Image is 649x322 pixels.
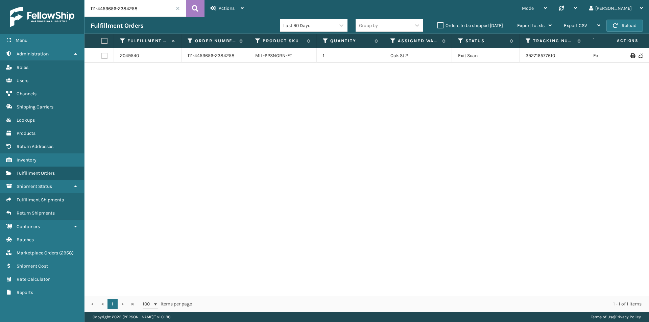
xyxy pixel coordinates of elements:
[591,312,641,322] div: |
[526,53,555,58] a: 392716577610
[17,65,28,70] span: Roles
[201,301,642,307] div: 1 - 1 of 1 items
[59,250,74,256] span: ( 2958 )
[120,52,139,59] a: 2049540
[17,250,58,256] span: Marketplace Orders
[591,315,614,319] a: Terms of Use
[17,224,40,229] span: Containers
[630,53,634,58] i: Print Label
[465,38,506,44] label: Status
[17,276,50,282] span: Rate Calculator
[606,20,643,32] button: Reload
[615,315,641,319] a: Privacy Policy
[533,38,574,44] label: Tracking Number
[219,5,235,11] span: Actions
[437,23,503,28] label: Orders to be shipped [DATE]
[17,170,55,176] span: Fulfillment Orders
[17,144,53,149] span: Return Addresses
[564,23,587,28] span: Export CSV
[17,78,28,83] span: Users
[17,51,49,57] span: Administration
[143,299,192,309] span: items per page
[17,157,37,163] span: Inventory
[17,263,48,269] span: Shipment Cost
[188,52,235,59] a: 111-4453656-2384258
[255,53,292,58] a: MIL-PPSNGRN-FT
[283,22,336,29] div: Last 90 Days
[127,38,168,44] label: Fulfillment Order Id
[330,38,371,44] label: Quantity
[639,53,643,58] i: Never Shipped
[17,104,53,110] span: Shipping Carriers
[17,91,37,97] span: Channels
[384,48,452,63] td: Oak St 2
[195,38,236,44] label: Order Number
[17,210,55,216] span: Return Shipments
[143,301,153,307] span: 100
[452,48,520,63] td: Exit Scan
[17,130,35,136] span: Products
[359,22,378,29] div: Group by
[17,197,64,203] span: Fulfillment Shipments
[317,48,384,63] td: 1
[10,7,74,27] img: logo
[398,38,439,44] label: Assigned Warehouse
[17,290,33,295] span: Reports
[17,183,52,189] span: Shipment Status
[596,35,643,46] span: Actions
[517,23,545,28] span: Export to .xls
[263,38,304,44] label: Product SKU
[522,5,534,11] span: Mode
[16,38,27,43] span: Menu
[17,237,34,243] span: Batches
[91,22,143,30] h3: Fulfillment Orders
[17,117,35,123] span: Lookups
[93,312,170,322] p: Copyright 2023 [PERSON_NAME]™ v 1.0.188
[107,299,118,309] a: 1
